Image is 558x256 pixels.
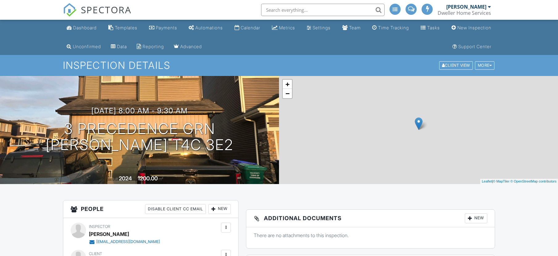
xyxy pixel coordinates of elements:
div: Data [117,44,127,49]
a: New Inspection [449,22,494,34]
a: Dashboard [64,22,99,34]
a: Zoom in [283,80,292,89]
a: © MapTiler [493,179,510,183]
a: Zoom out [283,89,292,98]
div: [EMAIL_ADDRESS][DOMAIN_NAME] [96,239,160,244]
div: 1200.00 [138,175,158,182]
img: The Best Home Inspection Software - Spectora [63,3,77,17]
div: Support Center [458,44,491,49]
div: Dweller Home Services [438,10,491,16]
span: m² [159,177,163,181]
span: Client [89,251,102,256]
a: Client View [439,63,474,67]
input: Search everything... [261,4,385,16]
div: New Inspection [457,25,491,30]
p: There are no attachments to this inspection. [254,232,487,239]
div: Reporting [143,44,164,49]
div: Client View [439,61,473,70]
a: Leaflet [482,179,492,183]
div: 2024 [119,175,132,182]
div: | [480,179,558,184]
a: © OpenStreetMap contributors [510,179,556,183]
a: Data [108,41,129,52]
a: Tasks [418,22,442,34]
a: Time Tracking [370,22,411,34]
h3: Additional Documents [246,210,495,227]
a: Metrics [269,22,298,34]
a: SPECTORA [63,8,131,21]
div: More [475,61,495,70]
a: Unconfirmed [64,41,103,52]
a: Templates [106,22,140,34]
a: Reporting [134,41,166,52]
div: Team [349,25,361,30]
a: Payments [147,22,180,34]
div: Dashboard [73,25,97,30]
div: Settings [313,25,331,30]
div: New [208,204,231,214]
div: Automations [195,25,223,30]
a: Advanced [171,41,204,52]
div: Tasks [427,25,440,30]
div: Templates [115,25,137,30]
a: Automations (Advanced) [186,22,225,34]
div: Time Tracking [378,25,409,30]
div: Disable Client CC Email [145,204,206,214]
div: Metrics [279,25,295,30]
div: Unconfirmed [73,44,101,49]
div: Calendar [241,25,260,30]
a: [EMAIL_ADDRESS][DOMAIN_NAME] [89,239,160,245]
div: [PERSON_NAME] [89,229,129,239]
h1: 3 Precedence Grn [PERSON_NAME] T4C 3E2 [46,121,233,153]
h3: People [63,200,238,218]
h3: [DATE] 8:00 am - 9:30 am [91,107,188,115]
div: [PERSON_NAME] [446,4,486,10]
div: New [465,213,487,223]
div: Payments [156,25,177,30]
a: Calendar [232,22,263,34]
span: SPECTORA [81,3,131,16]
a: Support Center [450,41,494,52]
span: Inspector [89,224,110,229]
span: Built [111,177,118,181]
a: Settings [304,22,333,34]
a: Team [340,22,363,34]
h1: Inspection Details [63,60,495,71]
div: Advanced [180,44,202,49]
